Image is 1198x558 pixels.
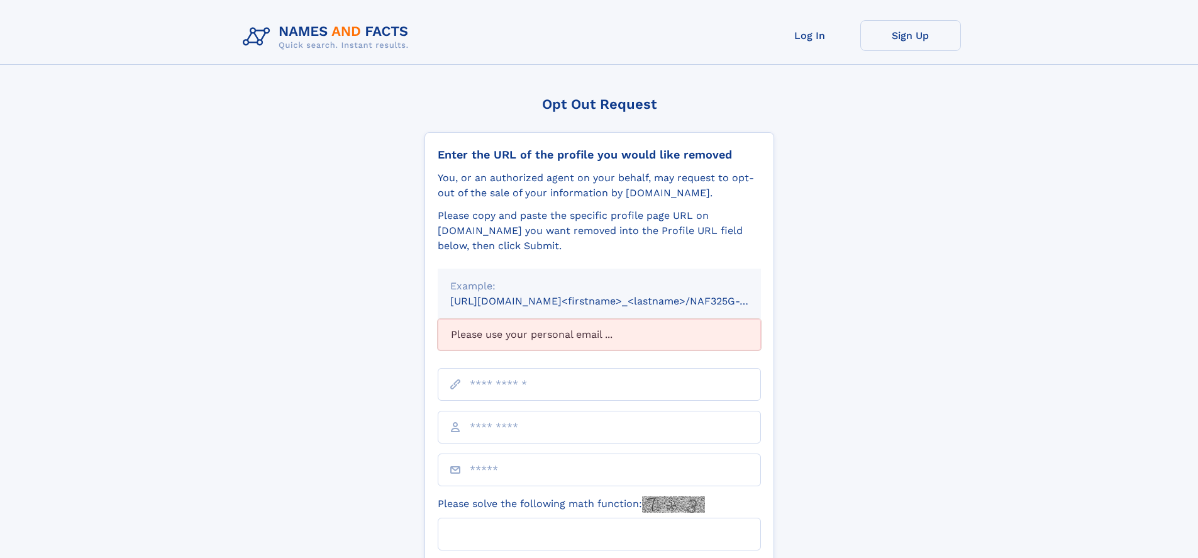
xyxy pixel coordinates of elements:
div: Please use your personal email ... [438,319,761,350]
div: Enter the URL of the profile you would like removed [438,148,761,162]
img: Logo Names and Facts [238,20,419,54]
div: You, or an authorized agent on your behalf, may request to opt-out of the sale of your informatio... [438,170,761,201]
a: Log In [760,20,860,51]
div: Opt Out Request [424,96,774,112]
div: Please copy and paste the specific profile page URL on [DOMAIN_NAME] you want removed into the Pr... [438,208,761,254]
a: Sign Up [860,20,961,51]
div: Example: [450,279,748,294]
label: Please solve the following math function: [438,496,705,513]
small: [URL][DOMAIN_NAME]<firstname>_<lastname>/NAF325G-xxxxxxxx [450,295,785,307]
